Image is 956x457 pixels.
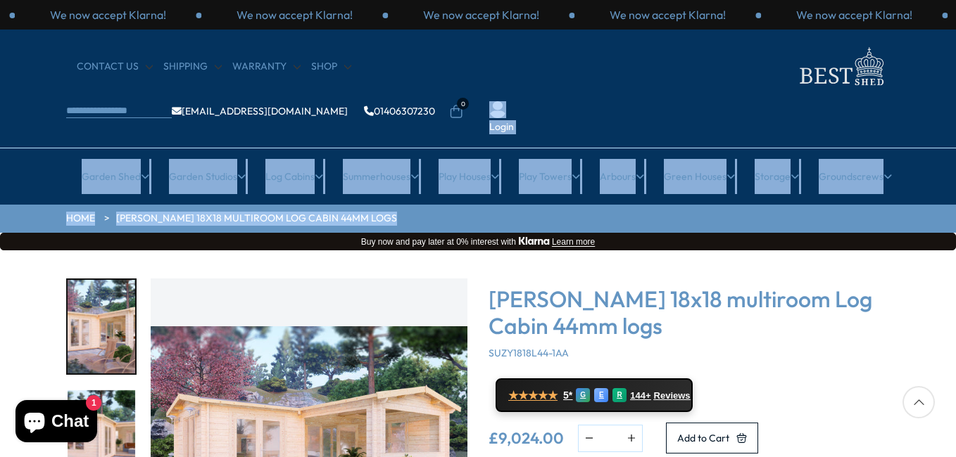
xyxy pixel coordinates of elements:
a: Green Houses [664,159,735,194]
a: HOME [66,212,95,226]
div: 2 / 3 [15,7,201,22]
img: Suzy3_2x6-2_5S31896-1_f0f3b787-e36b-4efa-959a-148785adcb0b_200x200.jpg [68,280,135,373]
div: R [612,388,627,402]
ins: £9,024.00 [489,430,564,446]
a: Garden Shed [82,159,149,194]
a: [PERSON_NAME] 18x18 multiroom Log Cabin 44mm logs [116,212,397,226]
span: 0 [457,98,469,110]
span: Add to Cart [677,433,729,443]
a: 01406307230 [364,106,435,116]
a: CONTACT US [77,60,153,74]
a: Shop [311,60,351,74]
a: Login [489,120,514,134]
span: Reviews [654,390,691,401]
a: Arbours [600,159,644,194]
img: User Icon [489,101,506,118]
a: Play Towers [519,159,580,194]
button: Add to Cart [666,423,758,453]
div: 3 / 3 [761,7,948,22]
div: 1 / 3 [388,7,574,22]
div: G [576,388,590,402]
p: We now accept Klarna! [237,7,353,22]
a: ★★★★★ 5* G E R 144+ Reviews [496,378,693,412]
a: Groundscrews [819,159,892,194]
p: We now accept Klarna! [796,7,912,22]
div: E [594,388,608,402]
div: 2 / 3 [574,7,761,22]
inbox-online-store-chat: Shopify online store chat [11,400,101,446]
a: Garden Studios [169,159,246,194]
a: 0 [449,105,463,119]
a: Shipping [163,60,222,74]
span: SUZY1818L44-1AA [489,347,569,359]
a: Summerhouses [343,159,419,194]
span: 144+ [630,390,650,401]
p: We now accept Klarna! [50,7,166,22]
div: 3 / 3 [201,7,388,22]
div: 1 / 7 [66,278,137,375]
img: logo [791,44,890,89]
p: We now accept Klarna! [423,7,539,22]
a: [EMAIL_ADDRESS][DOMAIN_NAME] [172,106,348,116]
a: Play Houses [439,159,499,194]
span: ★★★★★ [508,389,558,402]
h3: [PERSON_NAME] 18x18 multiroom Log Cabin 44mm logs [489,285,890,340]
p: We now accept Klarna! [610,7,726,22]
a: Storage [755,159,799,194]
a: Warranty [232,60,301,74]
a: Log Cabins [265,159,323,194]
